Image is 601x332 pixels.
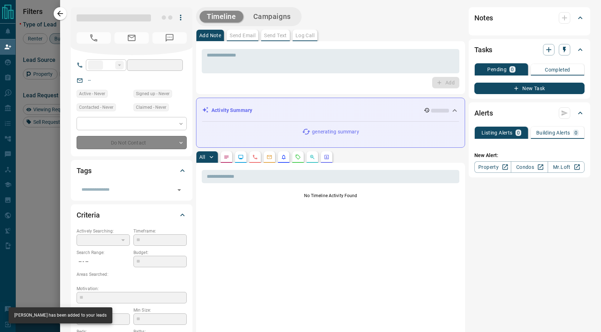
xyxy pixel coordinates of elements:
span: No Email [114,32,149,44]
button: Open [174,185,184,195]
svg: Agent Actions [324,154,329,160]
svg: Notes [224,154,229,160]
svg: Requests [295,154,301,160]
svg: Calls [252,154,258,160]
span: No Number [77,32,111,44]
p: Search Range: [77,249,130,256]
h2: Notes [474,12,493,24]
p: 0 [517,130,520,135]
p: Listing Alerts [482,130,513,135]
a: Condos [511,161,548,173]
p: generating summary [312,128,359,136]
h2: Alerts [474,107,493,119]
h2: Criteria [77,209,100,221]
span: Contacted - Never [79,104,113,111]
span: Signed up - Never [136,90,170,97]
div: Notes [474,9,585,26]
div: Criteria [77,206,187,224]
a: Mr.Loft [548,161,585,173]
button: Campaigns [246,11,298,23]
p: Areas Searched: [77,271,187,278]
span: Claimed - Never [136,104,166,111]
a: -- [88,77,91,83]
p: Completed [545,67,570,72]
p: Motivation: [77,285,187,292]
h2: Tags [77,165,91,176]
p: -- - -- [77,256,130,268]
div: Tags [77,162,187,179]
svg: Opportunities [309,154,315,160]
p: New Alert: [474,152,585,159]
svg: Emails [267,154,272,160]
a: Property [474,161,511,173]
h2: Tasks [474,44,492,55]
p: 0 [575,130,577,135]
p: Timeframe: [133,228,187,234]
div: Tasks [474,41,585,58]
div: Activity Summary [202,104,459,117]
p: Activity Summary [211,107,252,114]
p: Add Note [199,33,221,38]
p: 0 [511,67,514,72]
span: No Number [152,32,187,44]
div: Alerts [474,104,585,122]
p: Budget: [133,249,187,256]
svg: Listing Alerts [281,154,287,160]
button: New Task [474,83,585,94]
div: Do Not Contact [77,136,187,149]
span: Active - Never [79,90,105,97]
p: Pending [487,67,507,72]
div: [PERSON_NAME] has been added to your leads [14,309,107,321]
svg: Lead Browsing Activity [238,154,244,160]
p: All [199,155,205,160]
p: Actively Searching: [77,228,130,234]
button: Timeline [200,11,243,23]
p: Min Size: [133,307,187,313]
p: No Timeline Activity Found [202,192,459,199]
p: Building Alerts [536,130,570,135]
